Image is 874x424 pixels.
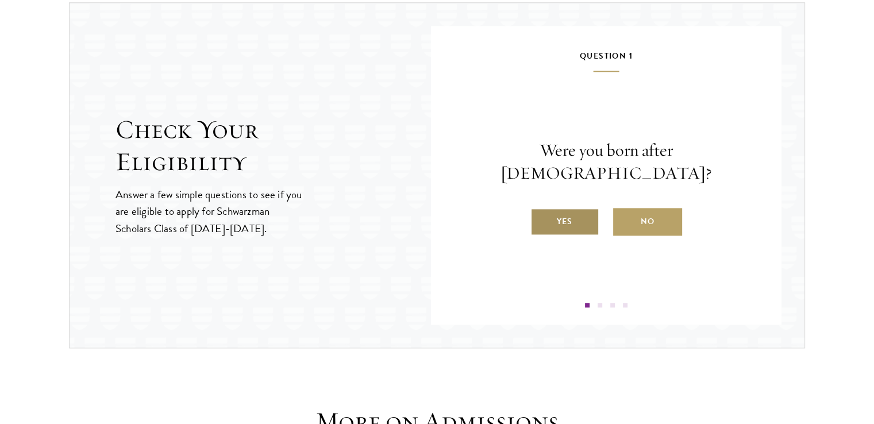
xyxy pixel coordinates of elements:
[613,208,682,236] label: No
[115,114,431,178] h2: Check Your Eligibility
[530,208,599,236] label: Yes
[465,49,747,72] h5: Question 1
[115,186,303,236] p: Answer a few simple questions to see if you are eligible to apply for Schwarzman Scholars Class o...
[465,139,747,185] p: Were you born after [DEMOGRAPHIC_DATA]?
